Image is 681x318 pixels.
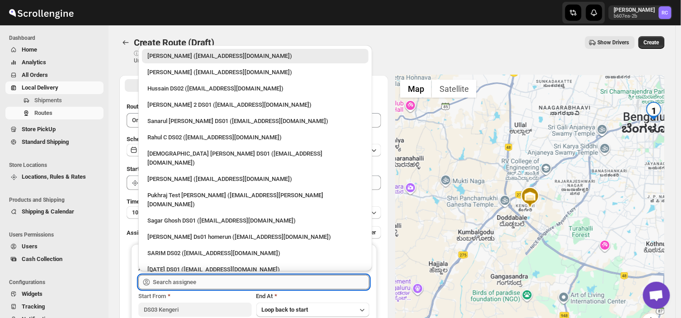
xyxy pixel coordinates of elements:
[598,39,629,46] span: Show Drivers
[22,290,43,297] span: Widgets
[9,196,104,204] span: Products and Shipping
[9,231,104,238] span: Users Permissions
[256,292,369,301] div: End At
[609,5,672,20] button: User menu
[147,233,363,242] div: [PERSON_NAME] Ds01 homerun ([EMAIL_ADDRESS][DOMAIN_NAME])
[138,96,372,112] li: Ali Husain 2 DS01 (petec71113@advitize.com)
[5,43,104,56] button: Home
[638,36,665,49] button: Create
[138,244,372,261] li: SARIM DS02 (xititor414@owlny.com)
[9,161,104,169] span: Store Locations
[138,293,166,299] span: Start From
[5,240,104,253] button: Users
[585,36,635,49] button: Show Drivers
[5,94,104,107] button: Shipments
[22,71,48,78] span: All Orders
[22,59,46,66] span: Analytics
[5,300,104,313] button: Tracking
[147,249,363,258] div: SARIM DS02 ([EMAIL_ADDRESS][DOMAIN_NAME])
[9,279,104,286] span: Configurations
[614,14,655,19] p: b607ea-2b
[125,79,253,92] button: All Route Options
[138,145,372,170] li: Islam Laskar DS01 (vixib74172@ikowat.com)
[147,68,363,77] div: [PERSON_NAME] ([EMAIL_ADDRESS][DOMAIN_NAME])
[9,34,104,42] span: Dashboard
[127,144,381,157] button: [DATE]|[DATE]
[262,306,308,313] span: Loop back to start
[127,206,381,219] button: 10 minutes
[147,149,363,167] div: [DEMOGRAPHIC_DATA] [PERSON_NAME] DS01 ([EMAIL_ADDRESS][DOMAIN_NAME])
[134,37,214,48] span: Create Route (Draft)
[147,175,363,184] div: [PERSON_NAME] ([EMAIL_ADDRESS][DOMAIN_NAME])
[147,265,363,274] div: [DATE] DS01 ([EMAIL_ADDRESS][DOMAIN_NAME])
[22,256,62,262] span: Cash Collection
[138,80,372,96] li: Hussain DS02 (jarav60351@abatido.com)
[5,205,104,218] button: Shipping & Calendar
[138,212,372,228] li: Sagar Ghosh DS01 (loneyoj483@downlor.com)
[147,133,363,142] div: Rahul C DS02 ([EMAIL_ADDRESS][DOMAIN_NAME])
[5,69,104,81] button: All Orders
[644,39,659,46] span: Create
[662,10,668,16] text: RC
[22,243,38,250] span: Users
[432,80,477,98] button: Show satellite imagery
[153,275,369,290] input: Search assignee
[22,138,69,145] span: Standard Shipping
[256,303,369,317] button: Loop back to start
[138,261,372,277] li: Raja DS01 (gasecig398@owlny.com)
[132,209,159,216] span: 10 minutes
[5,253,104,266] button: Cash Collection
[22,208,74,215] span: Shipping & Calendar
[138,170,372,186] li: Vikas Rathod (lolegiy458@nalwan.com)
[5,107,104,119] button: Routes
[22,303,45,310] span: Tracking
[134,50,276,64] p: ⓘ Shipments can also be added from Shipments menu Unrouted tab
[645,102,663,120] div: 1
[22,126,56,133] span: Store PickUp
[119,36,132,49] button: Routes
[5,56,104,69] button: Analytics
[127,136,163,142] span: Scheduled for
[127,198,163,205] span: Time Per Stop
[34,109,52,116] span: Routes
[138,49,372,63] li: Rahul Chopra (pukhraj@home-run.co)
[614,6,655,14] p: [PERSON_NAME]
[138,63,372,80] li: Mujakkir Benguli (voweh79617@daypey.com)
[34,97,62,104] span: Shipments
[127,229,151,236] span: Assign to
[127,113,381,128] input: Eg: Bengaluru Route
[147,216,363,225] div: Sagar Ghosh DS01 ([EMAIL_ADDRESS][DOMAIN_NAME])
[138,128,372,145] li: Rahul C DS02 (rahul.chopra@home-run.co)
[147,191,363,209] div: Pukhraj Test [PERSON_NAME] ([EMAIL_ADDRESS][PERSON_NAME][DOMAIN_NAME])
[22,46,37,53] span: Home
[400,80,432,98] button: Show street map
[7,1,75,24] img: ScrollEngine
[659,6,672,19] span: Rahul Chopra
[147,52,363,61] div: [PERSON_NAME] ([EMAIL_ADDRESS][DOMAIN_NAME])
[22,84,58,91] span: Local Delivery
[127,166,198,172] span: Start Location (Warehouse)
[127,103,158,110] span: Route Name
[138,112,372,128] li: Sanarul Haque DS01 (fefifag638@adosnan.com)
[22,173,86,180] span: Locations, Rules & Rates
[5,288,104,300] button: Widgets
[138,186,372,212] li: Pukhraj Test Grewal (lesogip197@pariag.com)
[147,84,363,93] div: Hussain DS02 ([EMAIL_ADDRESS][DOMAIN_NAME])
[147,100,363,109] div: [PERSON_NAME] 2 DS01 ([EMAIL_ADDRESS][DOMAIN_NAME])
[147,117,363,126] div: Sanarul [PERSON_NAME] DS01 ([EMAIL_ADDRESS][DOMAIN_NAME])
[5,171,104,183] button: Locations, Rules & Rates
[643,282,670,309] a: Open chat
[138,228,372,244] li: Sourav Ds01 homerun (bamij29633@eluxeer.com)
